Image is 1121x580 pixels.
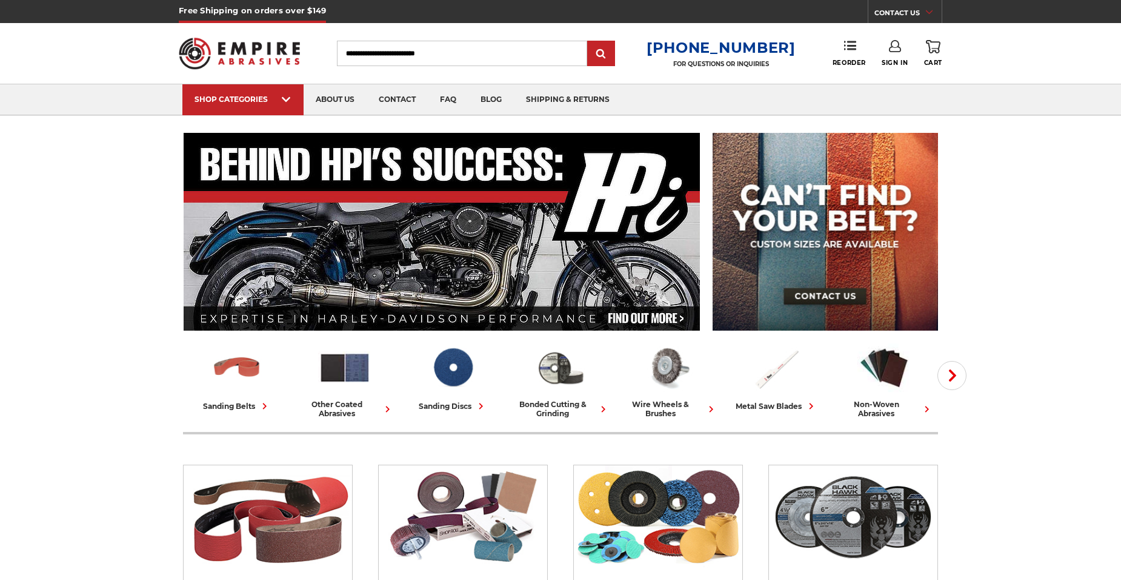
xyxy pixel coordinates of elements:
[379,465,547,568] img: Other Coated Abrasives
[468,84,514,115] a: blog
[882,59,908,67] span: Sign In
[835,342,933,418] a: non-woven abrasives
[419,400,487,413] div: sanding discs
[318,342,371,394] img: Other Coated Abrasives
[727,342,825,413] a: metal saw blades
[179,30,300,77] img: Empire Abrasives
[589,42,613,66] input: Submit
[511,342,610,418] a: bonded cutting & grinding
[642,342,695,394] img: Wire Wheels & Brushes
[833,59,866,67] span: Reorder
[937,361,966,390] button: Next
[647,39,796,56] a: [PHONE_NUMBER]
[426,342,479,394] img: Sanding Discs
[736,400,817,413] div: metal saw blades
[195,95,291,104] div: SHOP CATEGORIES
[367,84,428,115] a: contact
[404,342,502,413] a: sanding discs
[874,6,942,23] a: CONTACT US
[924,40,942,67] a: Cart
[835,400,933,418] div: non-woven abrasives
[769,465,937,568] img: Bonded Cutting & Grinding
[619,342,717,418] a: wire wheels & brushes
[511,400,610,418] div: bonded cutting & grinding
[188,342,286,413] a: sanding belts
[833,40,866,66] a: Reorder
[713,133,938,331] img: promo banner for custom belts.
[647,60,796,68] p: FOR QUESTIONS OR INQUIRIES
[296,400,394,418] div: other coated abrasives
[750,342,803,394] img: Metal Saw Blades
[304,84,367,115] a: about us
[514,84,622,115] a: shipping & returns
[924,59,942,67] span: Cart
[574,465,742,568] img: Sanding Discs
[857,342,911,394] img: Non-woven Abrasives
[184,133,700,331] img: Banner for an interview featuring Horsepower Inc who makes Harley performance upgrades featured o...
[296,342,394,418] a: other coated abrasives
[428,84,468,115] a: faq
[203,400,271,413] div: sanding belts
[184,465,352,568] img: Sanding Belts
[210,342,264,394] img: Sanding Belts
[619,400,717,418] div: wire wheels & brushes
[534,342,587,394] img: Bonded Cutting & Grinding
